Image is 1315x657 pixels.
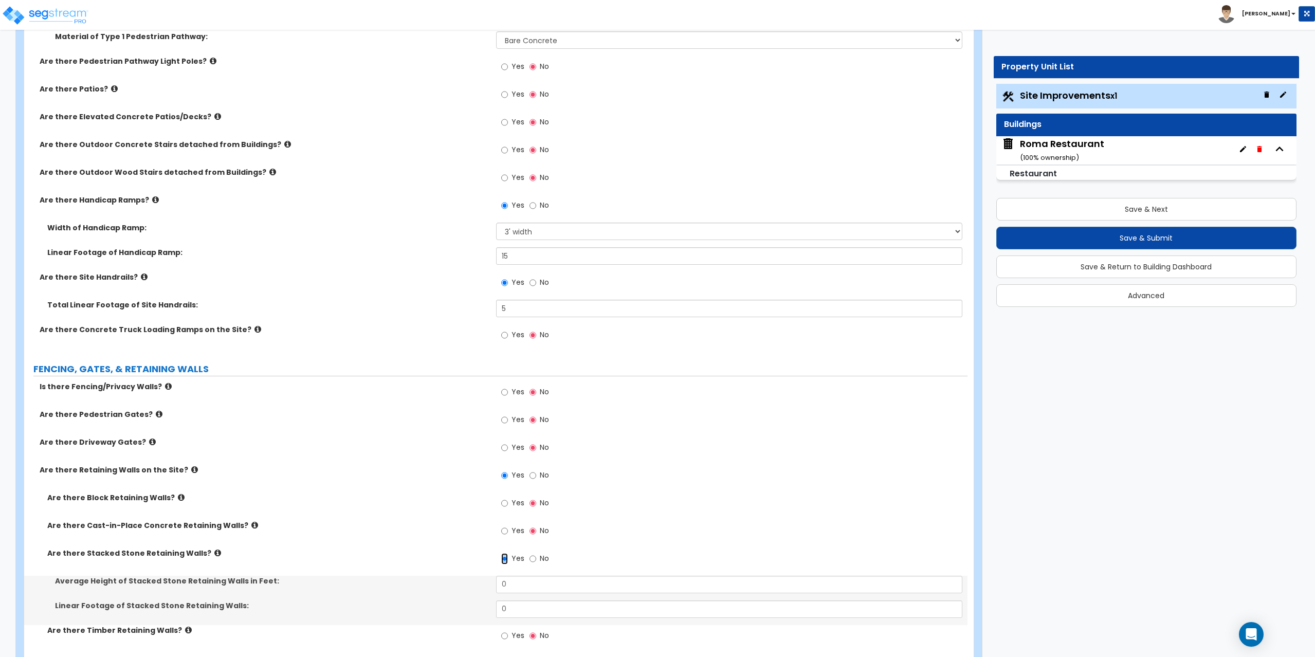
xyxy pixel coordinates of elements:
[501,172,508,184] input: Yes
[529,61,536,72] input: No
[47,247,488,258] label: Linear Footage of Handicap Ramp:
[210,57,216,65] i: click for more info!
[33,362,967,376] label: FENCING, GATES, & RETAINING WALLS
[501,630,508,642] input: Yes
[47,548,488,558] label: Are there Stacked Stone Retaining Walls?
[284,140,291,148] i: click for more info!
[40,56,488,66] label: Are there Pedestrian Pathway Light Poles?
[996,227,1297,249] button: Save & Submit
[996,284,1297,307] button: Advanced
[1020,153,1079,162] small: ( 100 % ownership)
[512,525,524,536] span: Yes
[501,414,508,426] input: Yes
[501,442,508,453] input: Yes
[501,525,508,537] input: Yes
[55,600,488,611] label: Linear Footage of Stacked Stone Retaining Walls:
[55,576,488,586] label: Average Height of Stacked Stone Retaining Walls in Feet:
[1001,137,1015,151] img: building.svg
[540,414,549,425] span: No
[540,144,549,155] span: No
[214,113,221,120] i: click for more info!
[40,381,488,392] label: Is there Fencing/Privacy Walls?
[529,144,536,156] input: No
[540,442,549,452] span: No
[529,442,536,453] input: No
[540,117,549,127] span: No
[501,498,508,509] input: Yes
[540,630,549,641] span: No
[111,85,118,93] i: click for more info!
[529,200,536,211] input: No
[501,330,508,341] input: Yes
[512,498,524,508] span: Yes
[501,144,508,156] input: Yes
[540,277,549,287] span: No
[1001,61,1292,73] div: Property Unit List
[55,31,488,42] label: Material of Type 1 Pedestrian Pathway:
[512,553,524,563] span: Yes
[529,172,536,184] input: No
[251,521,258,529] i: click for more info!
[40,167,488,177] label: Are there Outdoor Wood Stairs detached from Buildings?
[529,553,536,564] input: No
[512,470,524,480] span: Yes
[540,200,549,210] span: No
[540,89,549,99] span: No
[254,325,261,333] i: click for more info!
[1217,5,1235,23] img: avatar.png
[1001,137,1104,163] span: Roma Restaurant
[540,553,549,563] span: No
[40,465,488,475] label: Are there Retaining Walls on the Site?
[501,387,508,398] input: Yes
[501,553,508,564] input: Yes
[540,61,549,71] span: No
[529,277,536,288] input: No
[512,330,524,340] span: Yes
[2,5,89,26] img: logo_pro_r.png
[512,414,524,425] span: Yes
[540,525,549,536] span: No
[529,89,536,100] input: No
[512,200,524,210] span: Yes
[512,387,524,397] span: Yes
[141,273,148,281] i: click for more info!
[1110,90,1117,101] small: x1
[40,437,488,447] label: Are there Driveway Gates?
[996,198,1297,221] button: Save & Next
[156,410,162,418] i: click for more info!
[540,172,549,182] span: No
[501,277,508,288] input: Yes
[47,520,488,531] label: Are there Cast-in-Place Concrete Retaining Walls?
[191,466,198,473] i: click for more info!
[1020,137,1104,163] div: Roma Restaurant
[47,223,488,233] label: Width of Handicap Ramp:
[512,144,524,155] span: Yes
[540,330,549,340] span: No
[1004,119,1289,131] div: Buildings
[1239,622,1264,647] div: Open Intercom Messenger
[501,89,508,100] input: Yes
[501,200,508,211] input: Yes
[512,172,524,182] span: Yes
[185,626,192,634] i: click for more info!
[47,300,488,310] label: Total Linear Footage of Site Handrails:
[40,139,488,150] label: Are there Outdoor Concrete Stairs detached from Buildings?
[529,330,536,341] input: No
[529,117,536,128] input: No
[1001,90,1015,103] img: Construction.png
[529,525,536,537] input: No
[529,630,536,642] input: No
[40,409,488,419] label: Are there Pedestrian Gates?
[529,470,536,481] input: No
[529,414,536,426] input: No
[512,117,524,127] span: Yes
[47,492,488,503] label: Are there Block Retaining Walls?
[1242,10,1290,17] b: [PERSON_NAME]
[540,470,549,480] span: No
[40,324,488,335] label: Are there Concrete Truck Loading Ramps on the Site?
[529,498,536,509] input: No
[40,112,488,122] label: Are there Elevated Concrete Patios/Decks?
[40,84,488,94] label: Are there Patios?
[512,61,524,71] span: Yes
[149,438,156,446] i: click for more info!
